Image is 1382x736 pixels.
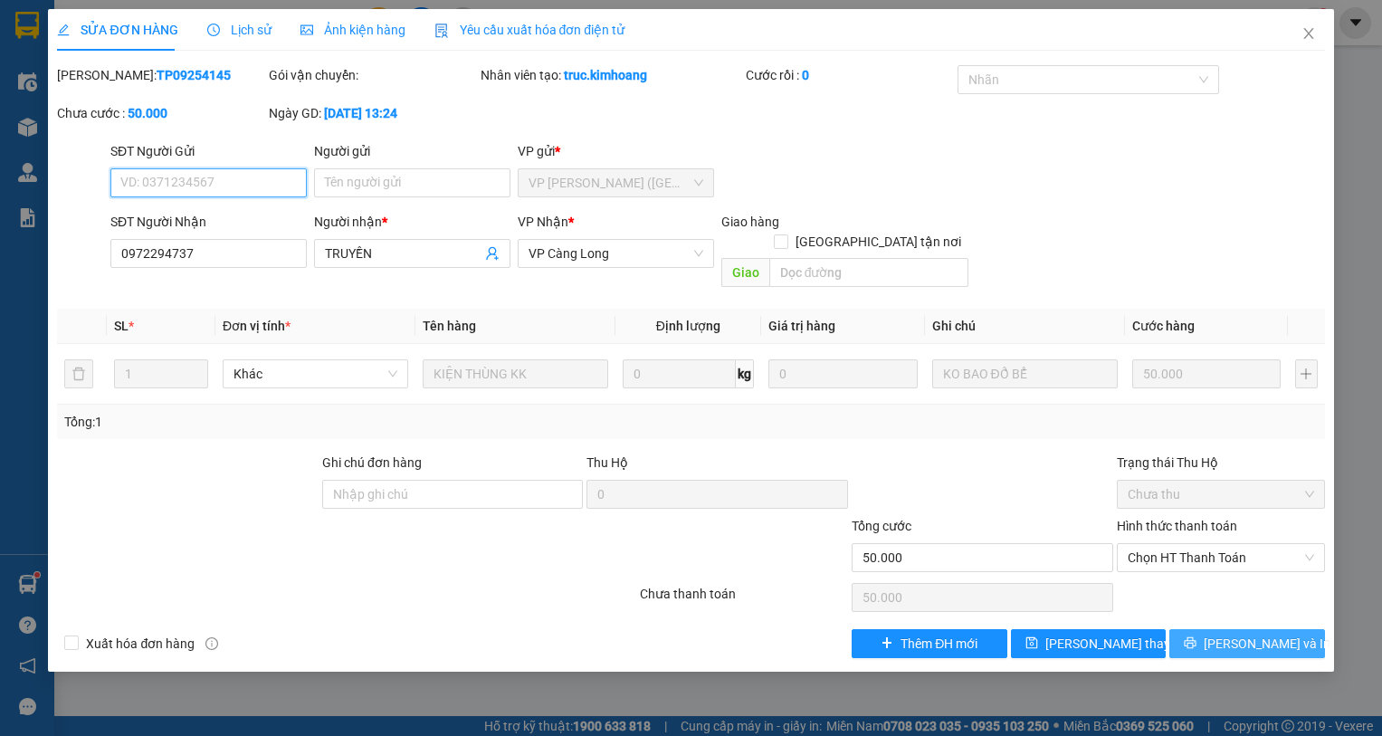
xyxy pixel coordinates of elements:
[157,68,231,82] b: TP09254145
[586,455,628,470] span: Thu Hộ
[7,81,181,98] span: 0965422489 -
[881,636,893,651] span: plus
[57,24,70,36] span: edit
[518,141,714,161] div: VP gửi
[656,319,720,333] span: Định lượng
[43,100,109,118] span: MIỀN TÂY
[721,258,769,287] span: Giao
[61,10,210,27] strong: BIÊN NHẬN GỬI HÀNG
[207,23,272,37] span: Lịch sử
[7,61,264,78] p: NHẬN:
[746,65,954,85] div: Cước rồi :
[518,215,568,229] span: VP Nhận
[434,23,625,37] span: Yêu cầu xuất hóa đơn điện tử
[269,103,477,123] div: Ngày GD:
[314,212,510,232] div: Người nhận
[932,359,1118,388] input: Ghi Chú
[81,125,135,145] span: 50.000
[7,35,264,53] p: GỬI:
[1117,519,1237,533] label: Hình thức thanh toán
[434,24,449,38] img: icon
[788,232,968,252] span: [GEOGRAPHIC_DATA] tận nơi
[529,240,703,267] span: VP Càng Long
[481,65,742,85] div: Nhân viên tạo:
[1169,629,1325,658] button: printer[PERSON_NAME] và In
[114,319,129,333] span: SL
[64,359,93,388] button: delete
[852,519,911,533] span: Tổng cước
[300,23,405,37] span: Ảnh kiện hàng
[110,141,307,161] div: SĐT Người Gửi
[769,258,968,287] input: Dọc đường
[1025,636,1038,651] span: save
[852,629,1007,658] button: plusThêm ĐH mới
[564,68,647,82] b: truc.kimhoang
[485,246,500,261] span: user-add
[768,359,918,388] input: 0
[64,412,534,432] div: Tổng: 1
[113,35,178,53] span: PHƯỢNG
[7,100,109,118] span: GIAO:
[314,141,510,161] div: Người gửi
[1128,481,1314,508] span: Chưa thu
[5,125,76,145] span: Cước rồi:
[128,106,167,120] b: 50.000
[1283,9,1334,60] button: Close
[1204,634,1330,654] span: [PERSON_NAME] và In
[423,359,608,388] input: VD: Bàn, Ghế
[638,584,850,616] div: Chưa thanh toán
[1132,359,1282,388] input: 0
[269,65,477,85] div: Gói vận chuyển:
[736,359,754,388] span: kg
[1301,26,1316,41] span: close
[324,106,397,120] b: [DATE] 13:24
[1011,629,1167,658] button: save[PERSON_NAME] thay đổi
[768,319,835,333] span: Giá trị hàng
[1128,544,1314,571] span: Chọn HT Thanh Toán
[1295,359,1317,388] button: plus
[97,81,181,98] span: KHOA PHẠM
[901,634,977,654] span: Thêm ĐH mới
[1117,453,1325,473] div: Trạng thái Thu Hộ
[802,68,809,82] b: 0
[1184,636,1196,651] span: printer
[925,309,1125,344] th: Ghi chú
[205,637,218,650] span: info-circle
[234,360,397,387] span: Khác
[1132,319,1195,333] span: Cước hàng
[300,24,313,36] span: picture
[207,24,220,36] span: clock-circle
[529,169,703,196] span: VP Trần Phú (Hàng)
[223,319,291,333] span: Đơn vị tính
[57,65,265,85] div: [PERSON_NAME]:
[721,215,779,229] span: Giao hàng
[51,61,158,78] span: Bến xe Miền Tây
[1045,634,1190,654] span: [PERSON_NAME] thay đổi
[423,319,476,333] span: Tên hàng
[110,212,307,232] div: SĐT Người Nhận
[79,634,202,654] span: Xuất hóa đơn hàng
[37,35,178,53] span: VP Cầu Kè -
[57,103,265,123] div: Chưa cước :
[57,23,177,37] span: SỬA ĐƠN HÀNG
[322,455,422,470] label: Ghi chú đơn hàng
[322,480,584,509] input: Ghi chú đơn hàng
